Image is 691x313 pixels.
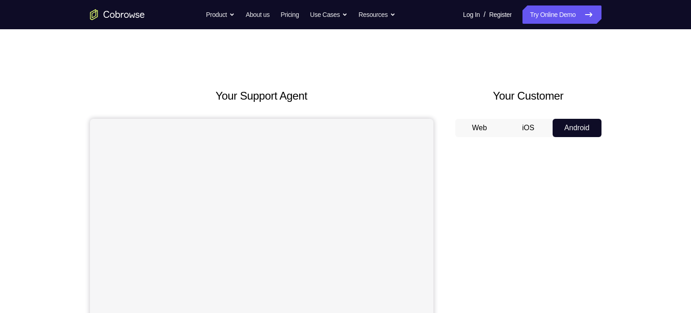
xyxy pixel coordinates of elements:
[484,9,485,20] span: /
[90,88,433,104] h2: Your Support Agent
[455,88,601,104] h2: Your Customer
[280,5,299,24] a: Pricing
[489,5,512,24] a: Register
[553,119,601,137] button: Android
[310,5,348,24] button: Use Cases
[455,119,504,137] button: Web
[206,5,235,24] button: Product
[359,5,396,24] button: Resources
[504,119,553,137] button: iOS
[246,5,269,24] a: About us
[90,9,145,20] a: Go to the home page
[463,5,480,24] a: Log In
[522,5,601,24] a: Try Online Demo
